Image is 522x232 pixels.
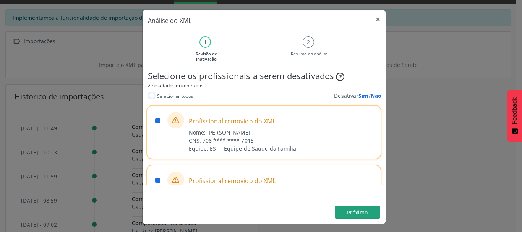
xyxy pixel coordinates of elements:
[204,38,207,46] span: 1
[358,92,368,99] span: Sim
[189,117,374,126] span: Profissional removido do XML
[157,93,193,99] span: Selecionar todos
[291,51,328,57] small: Resumo da análise
[189,176,374,185] span: Profissional removido do XML
[334,92,381,100] div: Desativar /
[371,92,381,99] span: Não
[189,144,374,153] div: Equipe: ESF - Equipe de Saude da Familia
[148,82,380,89] div: 2 resultados encontrados
[148,70,380,82] div: Selecione os profissionais a serem desativados
[347,209,368,216] span: Próximo
[189,128,374,136] div: Nome: [PERSON_NAME]
[196,51,217,62] small: Revisão de inativação
[335,206,380,219] button: Próximo
[507,90,522,142] button: Feedback - Mostrar pesquisa
[148,16,191,25] span: Análise do XML
[307,38,310,46] span: 2
[511,97,518,124] span: Feedback
[370,10,386,29] button: Close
